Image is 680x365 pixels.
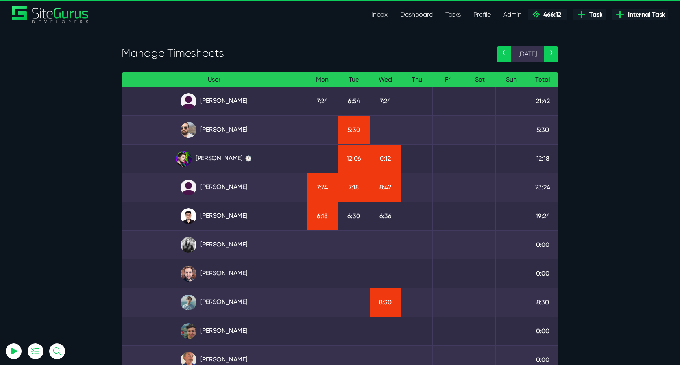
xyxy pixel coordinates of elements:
span: 466:12 [540,11,561,18]
span: Internal Task [625,10,665,19]
a: ‹ [497,46,511,62]
td: 7:24 [307,173,338,202]
img: ublsy46zpoyz6muduycb.jpg [181,122,196,138]
td: 7:24 [307,87,338,115]
a: Inbox [365,7,394,22]
td: 0:12 [370,144,401,173]
img: Sitegurus Logo [12,6,89,23]
th: Sat [464,72,495,87]
th: Wed [370,72,401,87]
th: Total [527,72,558,87]
a: [PERSON_NAME] [128,122,300,138]
h3: Manage Timesheets [122,46,485,60]
a: 466:12 [528,9,567,20]
th: Thu [401,72,432,87]
span: Task [586,10,602,19]
td: 8:30 [527,288,558,317]
a: [PERSON_NAME] [128,237,300,253]
span: [DATE] [511,46,544,62]
a: [PERSON_NAME] [128,266,300,282]
td: 23:24 [527,173,558,202]
a: [PERSON_NAME] [128,93,300,109]
td: 5:30 [338,115,370,144]
a: [PERSON_NAME] ⏱️ [128,151,300,167]
td: 6:36 [370,202,401,230]
th: Sun [495,72,527,87]
img: default_qrqg0b.png [181,180,196,195]
td: 0:00 [527,259,558,288]
a: Dashboard [394,7,439,22]
td: 6:18 [307,202,338,230]
a: [PERSON_NAME] [128,323,300,339]
td: 7:24 [370,87,401,115]
a: [PERSON_NAME] [128,208,300,224]
img: default_qrqg0b.png [181,93,196,109]
td: 21:42 [527,87,558,115]
td: 7:18 [338,173,370,202]
a: Tasks [439,7,467,22]
a: SiteGurus [12,6,89,23]
a: Profile [467,7,497,22]
td: 12:18 [527,144,558,173]
td: 0:00 [527,230,558,259]
a: [PERSON_NAME] [128,180,300,195]
img: rgqpcqpgtbr9fmz9rxmm.jpg [181,237,196,253]
img: xv1kmavyemxtguplm5ir.png [181,208,196,224]
a: [PERSON_NAME] [128,295,300,310]
td: 8:42 [370,173,401,202]
th: Tue [338,72,370,87]
a: Admin [497,7,528,22]
img: tfogtqcjwjterk6idyiu.jpg [181,266,196,282]
th: Fri [432,72,464,87]
td: 6:54 [338,87,370,115]
img: esb8jb8dmrsykbqurfoz.jpg [181,323,196,339]
th: User [122,72,307,87]
th: Mon [307,72,338,87]
img: tkl4csrki1nqjgf0pb1z.png [181,295,196,310]
td: 19:24 [527,202,558,230]
td: 5:30 [527,115,558,144]
a: Task [573,9,606,20]
td: 0:00 [527,317,558,345]
img: rxuxidhawjjb44sgel4e.png [176,151,192,167]
td: 8:30 [370,288,401,317]
td: 12:06 [338,144,370,173]
a: › [544,46,558,62]
td: 6:30 [338,202,370,230]
a: Internal Task [612,9,668,20]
